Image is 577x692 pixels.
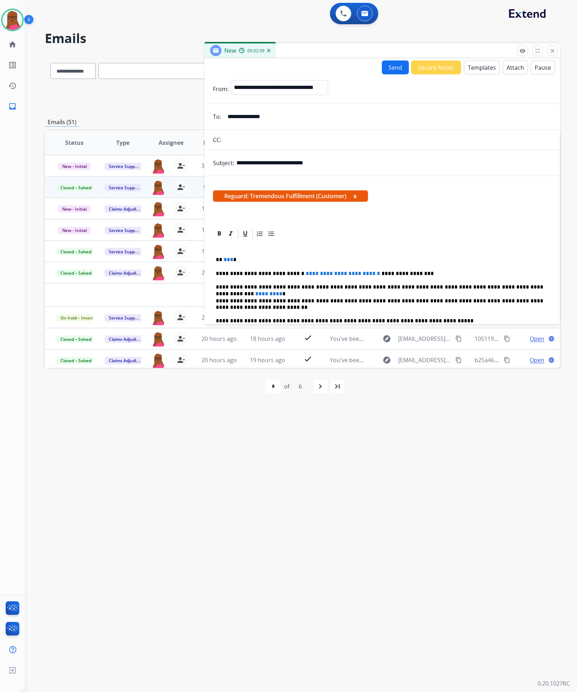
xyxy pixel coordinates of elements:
div: Italic [225,228,236,239]
mat-icon: person_remove [177,334,185,343]
img: agent-avatar [151,265,165,280]
mat-icon: close [549,48,556,54]
img: agent-avatar [151,244,165,259]
span: 20 hours ago [202,356,237,364]
mat-icon: history [8,81,17,90]
span: 9 hours ago [203,183,235,191]
span: Claims Adjudication [105,336,153,343]
mat-icon: person_remove [177,183,185,191]
mat-icon: check [304,333,312,342]
span: Assignee [159,138,183,147]
img: agent-avatar [151,223,165,238]
span: 19 hours ago [250,356,285,364]
button: Secure Notes [411,60,461,74]
mat-icon: explore [383,356,391,364]
p: 0.20.1027RC [538,679,570,688]
div: Bullet List [266,228,277,239]
span: New - Initial [58,227,91,234]
mat-icon: person_remove [177,356,185,364]
mat-icon: person_remove [177,204,185,213]
div: Underline [240,228,251,239]
div: Bold [214,228,225,239]
span: Service Support [105,248,145,255]
span: 21 hours ago [202,269,237,276]
mat-icon: content_copy [504,357,510,363]
img: agent-avatar [151,353,165,368]
span: 00:02:09 [247,48,265,54]
span: Type [116,138,129,147]
p: Subject: [213,159,234,167]
mat-icon: person_remove [177,247,185,255]
div: of [284,382,289,391]
span: Claims Adjudication [105,269,153,277]
span: [EMAIL_ADDRESS][DOMAIN_NAME] [398,334,452,343]
mat-icon: person_remove [177,226,185,234]
span: Reguard: Tremendous Fulfillment (Customer) [213,190,368,202]
img: agent-avatar [151,310,165,325]
mat-icon: inbox [8,102,17,111]
p: Emails (51) [45,118,79,127]
mat-icon: check [304,355,312,363]
mat-icon: explore [383,334,391,343]
span: Closed – Solved [56,184,96,191]
span: You've been assigned a new service order: a31c0118-55b5-4a5a-b945-597e371649f5 [330,335,553,343]
img: agent-avatar [151,159,165,174]
mat-icon: list_alt [8,61,17,69]
span: 17 hours ago [202,205,237,212]
div: 6 [293,379,308,393]
mat-icon: person_remove [177,268,185,277]
span: New - Initial [58,163,91,170]
button: Templates [464,60,500,74]
mat-icon: last_page [333,382,342,391]
img: agent-avatar [151,180,165,195]
span: Claims Adjudication [105,357,153,364]
img: agent-avatar [151,201,165,216]
mat-icon: person_remove [177,162,185,170]
button: Pause [531,60,555,74]
span: New - Initial [58,205,91,213]
p: From: [213,85,229,93]
span: Closed – Solved [56,336,96,343]
h2: Emails [45,31,560,46]
span: Closed – Solved [56,248,96,255]
span: Closed – Solved [56,269,96,277]
mat-icon: fullscreen [534,48,541,54]
span: 18 hours ago [250,335,285,343]
button: Attach [503,60,528,74]
span: New [224,47,236,54]
mat-icon: content_copy [504,336,510,342]
div: Ordered List [255,228,265,239]
span: 17 hours ago [202,226,237,234]
span: On-hold – Internal [56,314,102,322]
span: [EMAIL_ADDRESS][DOMAIN_NAME] [398,356,452,364]
span: Service Support [105,227,145,234]
span: 20 hours ago [202,335,237,343]
mat-icon: home [8,40,17,49]
span: 21 hours ago [202,313,237,321]
mat-icon: language [548,357,555,363]
mat-icon: language [548,336,555,342]
span: Initial Date [203,138,235,147]
button: x [353,192,357,200]
span: You've been assigned a new service order: 0b88a8ed-5c0f-4d01-9b99-1df099382b32 [330,356,553,364]
span: Service Support [105,163,145,170]
span: Claims Adjudication [105,205,153,213]
span: Open [530,356,544,364]
mat-icon: navigate_next [316,382,325,391]
span: 18 hours ago [202,247,237,255]
span: Service Support [105,184,145,191]
mat-icon: content_copy [455,357,462,363]
p: To: [213,112,221,121]
span: Service Support [105,314,145,322]
mat-icon: person_remove [177,313,185,322]
span: Open [530,334,544,343]
p: CC: [213,136,221,144]
span: 34 minutes ago [201,162,242,170]
mat-icon: remove_red_eye [519,48,526,54]
mat-icon: content_copy [455,336,462,342]
img: agent-avatar [151,332,165,347]
button: Send [382,60,409,74]
span: Closed – Solved [56,357,96,364]
img: avatar [2,10,22,30]
span: Status [65,138,84,147]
